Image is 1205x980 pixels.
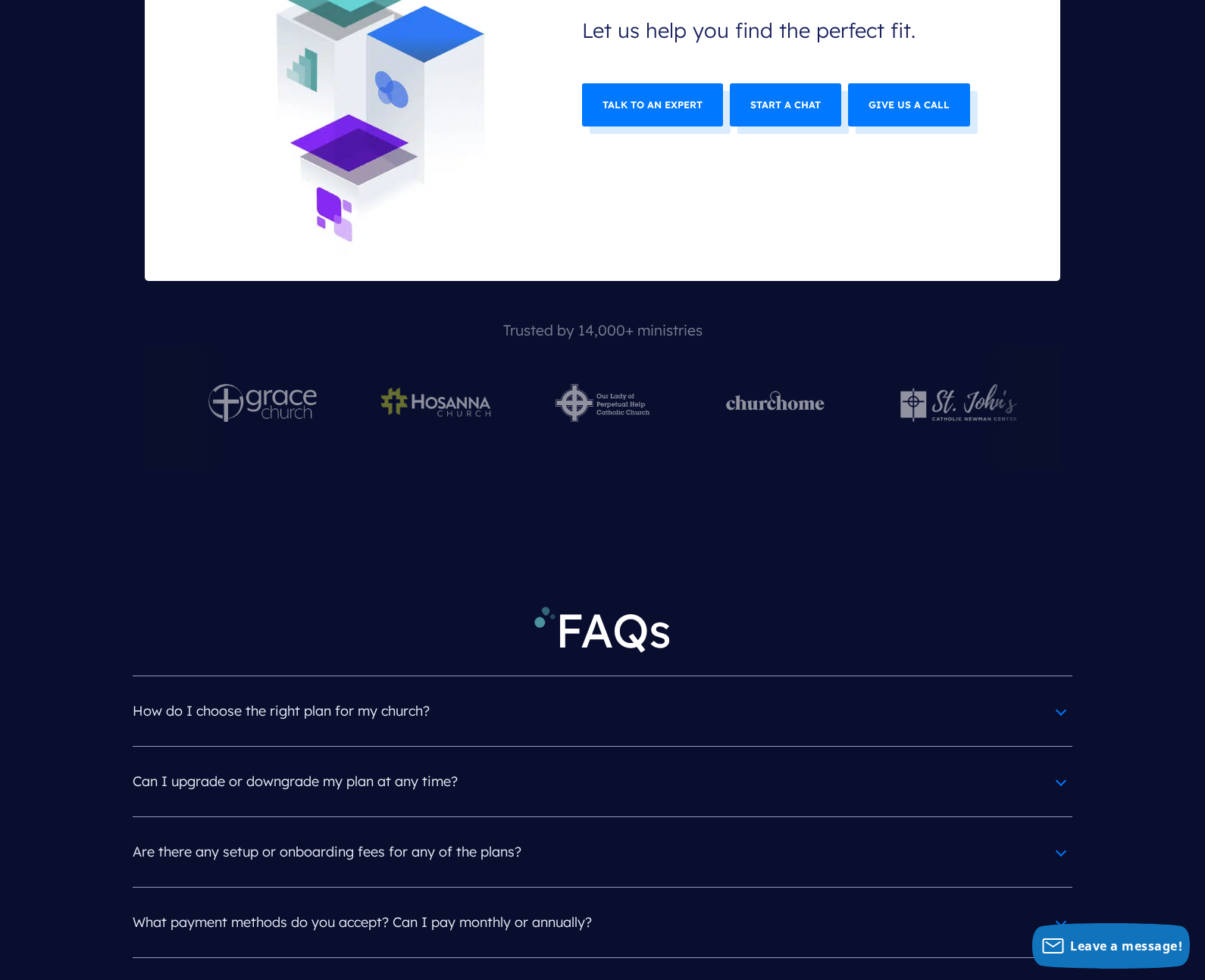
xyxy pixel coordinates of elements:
h4: Can I upgrade or downgrade my plan at any time? [133,762,1072,801]
img: pushpay-cust-logos-churchome[1] [710,384,840,422]
span: Leave a message! [1070,938,1182,954]
h2: FAQs [133,590,1072,676]
img: Our-Lady-of-Perpetual-Help-Catholic-Church-logo [556,384,649,422]
a: Talk to an expert [582,83,723,126]
h4: What payment methods do you accept? Can I pay monthly or annually? [133,903,1072,942]
a: Start a chat [730,83,841,126]
h4: How do I choose the right plan for my church? [133,691,1072,731]
h4: Are there any setup or onboarding fees for any of the plans? [133,832,1072,872]
img: logo-white-grace [208,384,317,422]
p: Trusted by 14,000+ ministries [145,311,1060,350]
img: Hosanna [377,384,495,422]
img: st-johns-logo [900,384,1017,422]
button: Leave a message! [1032,923,1190,969]
a: Give us a call [848,83,970,126]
